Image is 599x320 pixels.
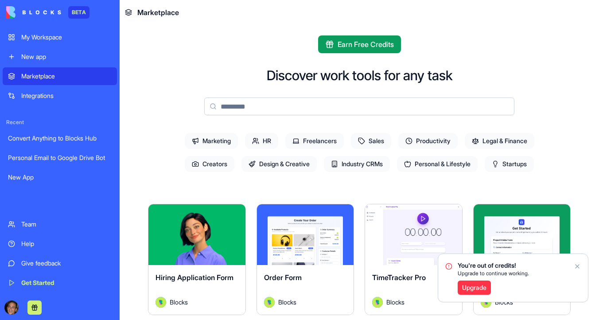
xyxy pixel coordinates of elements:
[324,156,390,172] span: Industry CRMs
[3,254,117,272] a: Give feedback
[3,215,117,233] a: Team
[8,173,112,182] div: New App
[285,133,344,149] span: Freelancers
[3,119,117,126] span: Recent
[156,273,233,282] span: Hiring Application Form
[458,281,491,295] a: Upgrade
[264,273,302,282] span: Order Form
[473,204,571,315] a: Intake FormAvatarBlocks
[338,39,394,50] span: Earn Free Credits
[21,91,112,100] div: Integrations
[185,133,238,149] span: Marketing
[386,297,405,307] span: Blocks
[8,153,112,162] div: Personal Email to Google Drive Bot
[241,156,317,172] span: Design & Creative
[3,129,117,147] a: Convert Anything to Blocks Hub
[278,297,296,307] span: Blocks
[4,300,19,315] img: ACg8ocKwlY-G7EnJG7p3bnYwdp_RyFFHyn9MlwQjYsG_56ZlydI1TXjL_Q=s96-c
[170,297,188,307] span: Blocks
[3,48,117,66] a: New app
[3,235,117,253] a: Help
[397,156,478,172] span: Personal & Lifestyle
[137,7,179,18] span: Marketplace
[365,204,463,315] a: TimeTracker ProAvatarBlocks
[21,33,112,42] div: My Workspace
[21,239,112,248] div: Help
[21,220,112,229] div: Team
[372,273,426,282] span: TimeTracker Pro
[318,35,401,53] button: Earn Free Credits
[3,168,117,186] a: New App
[68,6,89,19] div: BETA
[3,28,117,46] a: My Workspace
[372,297,383,308] img: Avatar
[185,156,234,172] span: Creators
[351,133,391,149] span: Sales
[8,134,112,143] div: Convert Anything to Blocks Hub
[6,6,89,19] a: BETA
[245,133,278,149] span: HR
[458,261,529,270] span: You're out of credits!
[21,72,112,81] div: Marketplace
[6,6,61,19] img: logo
[465,133,534,149] span: Legal & Finance
[3,67,117,85] a: Marketplace
[156,297,166,308] img: Avatar
[264,297,275,308] img: Avatar
[3,274,117,292] a: Get Started
[257,204,354,315] a: Order FormAvatarBlocks
[21,278,112,287] div: Get Started
[148,204,246,315] a: Hiring Application FormAvatarBlocks
[3,87,117,105] a: Integrations
[3,149,117,167] a: Personal Email to Google Drive Bot
[458,270,529,277] span: Upgrade to continue working.
[485,156,534,172] span: Startups
[21,52,112,61] div: New app
[267,67,452,83] h2: Discover work tools for any task
[398,133,458,149] span: Productivity
[21,259,112,268] div: Give feedback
